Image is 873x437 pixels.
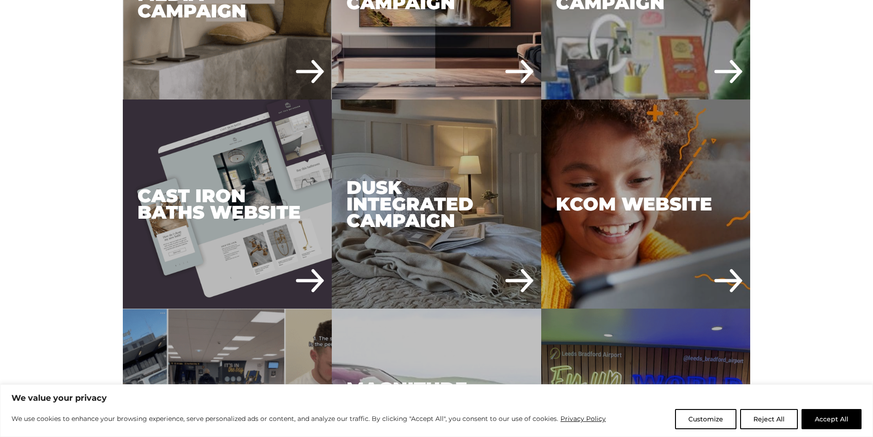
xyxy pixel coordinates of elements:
[675,409,736,429] button: Customize
[541,100,751,309] div: KCOM Website
[123,100,332,309] a: Cast Iron Baths Website Cast Iron Baths Website
[11,393,862,404] p: We value your privacy
[802,409,862,429] button: Accept All
[11,413,606,424] p: We use cookies to enhance your browsing experience, serve personalized ads or content, and analyz...
[332,100,541,309] a: DUSK Integrated Campaign DUSK Integrated Campaign
[560,413,606,424] a: Privacy Policy
[123,100,332,309] div: Cast Iron Baths Website
[541,100,751,309] a: KCOM Website KCOM Website
[740,409,798,429] button: Reject All
[332,100,541,309] div: DUSK Integrated Campaign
